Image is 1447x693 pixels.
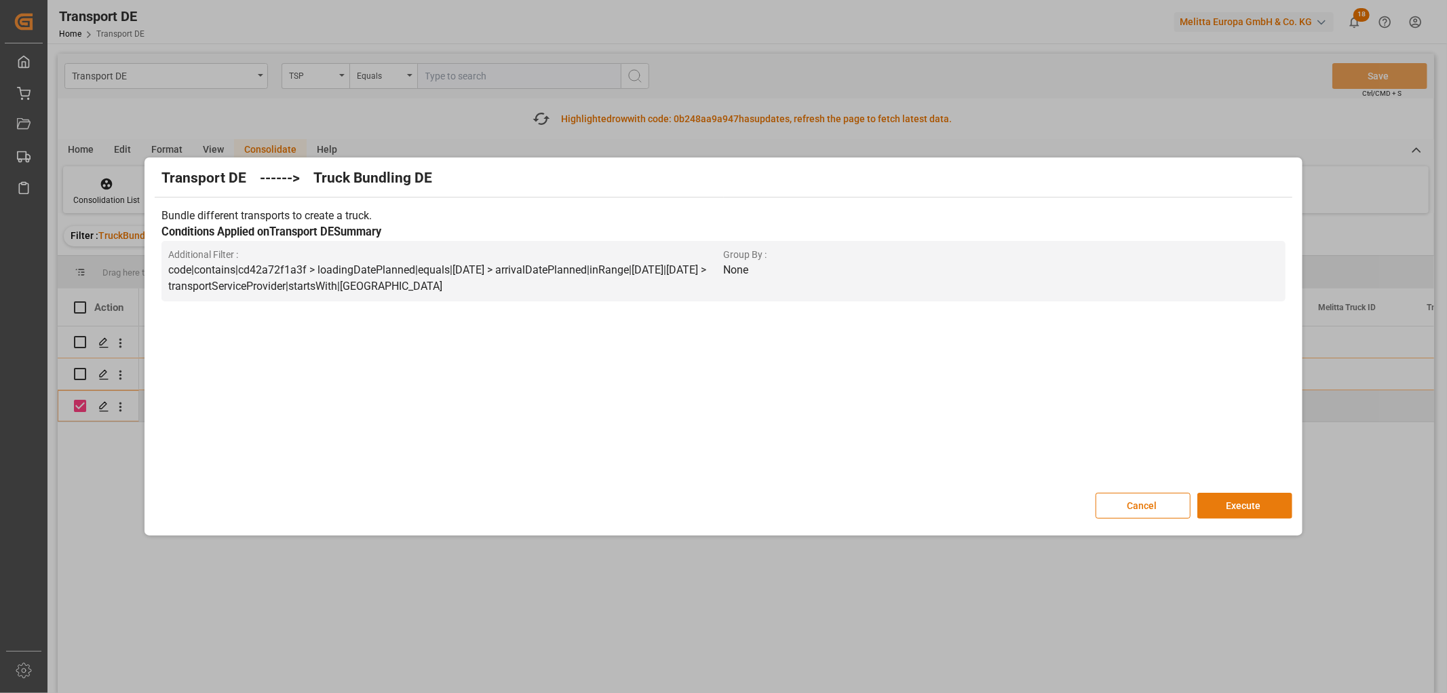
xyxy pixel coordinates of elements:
span: Group By : [723,248,1278,262]
h3: Conditions Applied on Transport DE Summary [161,224,1285,241]
span: Additional Filter : [168,248,723,262]
p: Bundle different transports to create a truck. [161,208,1285,224]
button: Cancel [1096,493,1191,519]
p: code|contains|cd42a72f1a3f > loadingDatePlanned|equals|[DATE] > arrivalDatePlanned|inRange|[DATE]... [168,262,723,295]
h2: Truck Bundling DE [313,168,432,189]
button: Execute [1197,493,1292,519]
p: None [723,262,1278,278]
h2: Transport DE [161,168,246,189]
h2: ------> [260,168,300,189]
